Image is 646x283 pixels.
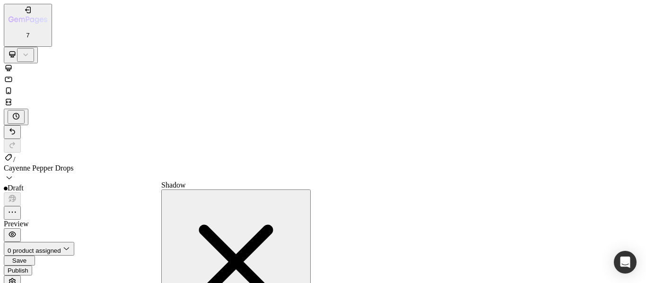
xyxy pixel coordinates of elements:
span: Draft [8,184,24,192]
button: 7 [4,4,52,47]
span: Save [12,257,26,264]
div: Preview [4,220,642,228]
p: 7 [9,32,47,39]
span: Cayenne Pepper Drops [4,164,74,172]
span: 0 product assigned [8,247,61,254]
span: / [13,155,15,163]
div: Shadow [161,181,311,189]
button: Save [4,256,35,266]
button: Publish [4,266,32,275]
div: Open Intercom Messenger [614,251,637,274]
div: Publish [8,267,28,274]
button: 0 product assigned [4,242,74,256]
div: Undo/Redo [4,125,642,153]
